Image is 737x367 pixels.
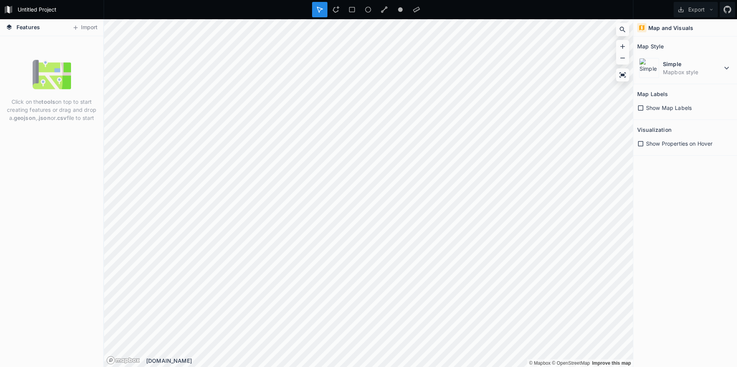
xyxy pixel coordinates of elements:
[663,68,722,76] dd: Mapbox style
[146,357,633,365] div: [DOMAIN_NAME]
[41,98,55,105] strong: tools
[646,139,712,148] span: Show Properties on Hover
[592,360,631,366] a: Map feedback
[56,115,67,121] strong: .csv
[529,360,550,366] a: Mapbox
[648,24,693,32] h4: Map and Visuals
[646,104,692,112] span: Show Map Labels
[33,55,71,94] img: empty
[552,360,590,366] a: OpenStreetMap
[6,98,97,122] p: Click on the on top to start creating features or drag and drop a , or file to start
[17,23,40,31] span: Features
[637,40,664,52] h2: Map Style
[37,115,51,121] strong: .json
[663,60,722,68] dt: Simple
[68,22,101,34] button: Import
[639,58,659,78] img: Simple
[12,115,36,121] strong: .geojson
[637,88,668,100] h2: Map Labels
[637,124,671,136] h2: Visualization
[674,2,718,17] button: Export
[106,356,140,365] a: Mapbox logo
